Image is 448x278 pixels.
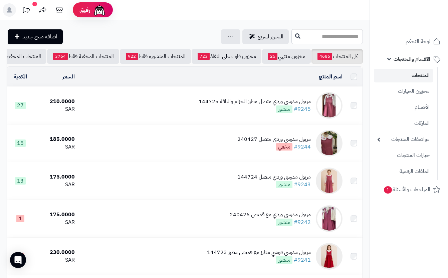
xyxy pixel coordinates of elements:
[14,73,27,81] a: الكمية
[294,218,311,226] a: #9242
[262,49,311,64] a: مخزون منتهي25
[316,130,343,157] img: مريول مدرسي وردي متصل 240427
[62,73,75,81] a: السعر
[374,69,433,82] a: المنتجات
[276,105,292,113] span: منشور
[258,33,283,41] span: التحرير لسريع
[374,84,433,98] a: مخزون الخيارات
[18,3,34,18] a: تحديثات المنصة
[36,143,74,151] div: SAR
[294,105,311,113] a: #9245
[93,3,106,17] img: ai-face.png
[317,53,332,60] span: 4686
[242,29,289,44] a: التحرير لسريع
[36,98,74,105] div: 210.0000
[237,135,311,143] div: مريول مدرسي وردي متصل 240427
[394,54,430,64] span: الأقسام والمنتجات
[192,49,261,64] a: مخزون قارب على النفاذ723
[374,182,444,198] a: المراجعات والأسئلة1
[36,219,74,226] div: SAR
[276,219,292,226] span: منشور
[36,173,74,181] div: 175.0000
[36,256,74,264] div: SAR
[36,181,74,189] div: SAR
[276,181,292,188] span: منشور
[294,181,311,189] a: #9243
[383,185,430,194] span: المراجعات والأسئلة
[47,49,119,64] a: المنتجات المخفية فقط3764
[36,211,74,219] div: 175.0000
[79,6,90,14] span: رفيق
[237,173,311,181] div: مريول مدرسي وردي متصل 144724
[316,168,343,194] img: مريول مدرسي وردي متصل 144724
[384,186,392,194] span: 1
[374,132,433,147] a: مواصفات المنتجات
[207,249,311,256] div: مريول مدرسي فوشي مطرز مع قميص مطرز 144723
[374,33,444,49] a: لوحة التحكم
[294,143,311,151] a: #9244
[198,53,210,60] span: 723
[36,105,74,113] div: SAR
[16,215,24,222] span: 1
[126,53,138,60] span: 922
[374,116,433,130] a: الماركات
[294,256,311,264] a: #9241
[311,49,363,64] a: كل المنتجات4686
[8,29,63,44] a: اضافة منتج جديد
[276,256,292,264] span: منشور
[268,53,277,60] span: 25
[276,143,292,151] span: مخفي
[316,92,343,119] img: مريول مدرسي وردي متصل مطرز الحزام والياقة 144725
[374,148,433,163] a: خيارات المنتجات
[22,33,57,41] span: اضافة منتج جديد
[15,140,26,147] span: 15
[36,135,74,143] div: 185.0000
[15,102,26,109] span: 27
[374,100,433,114] a: الأقسام
[230,211,311,219] div: مريول مدرسي وردي مع قميص 240426
[10,252,26,268] div: Open Intercom Messenger
[120,49,191,64] a: المنتجات المنشورة فقط922
[319,73,343,81] a: اسم المنتج
[36,249,74,256] div: 230.0000
[15,177,26,185] span: 13
[199,98,311,105] div: مريول مدرسي وردي متصل مطرز الحزام والياقة 144725
[406,37,430,46] span: لوحة التحكم
[403,15,442,29] img: logo-2.png
[32,2,37,6] div: 1
[316,243,343,270] img: مريول مدرسي فوشي مطرز مع قميص مطرز 144723
[316,205,343,232] img: مريول مدرسي وردي مع قميص 240426
[374,164,433,179] a: الملفات الرقمية
[53,53,68,60] span: 3764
